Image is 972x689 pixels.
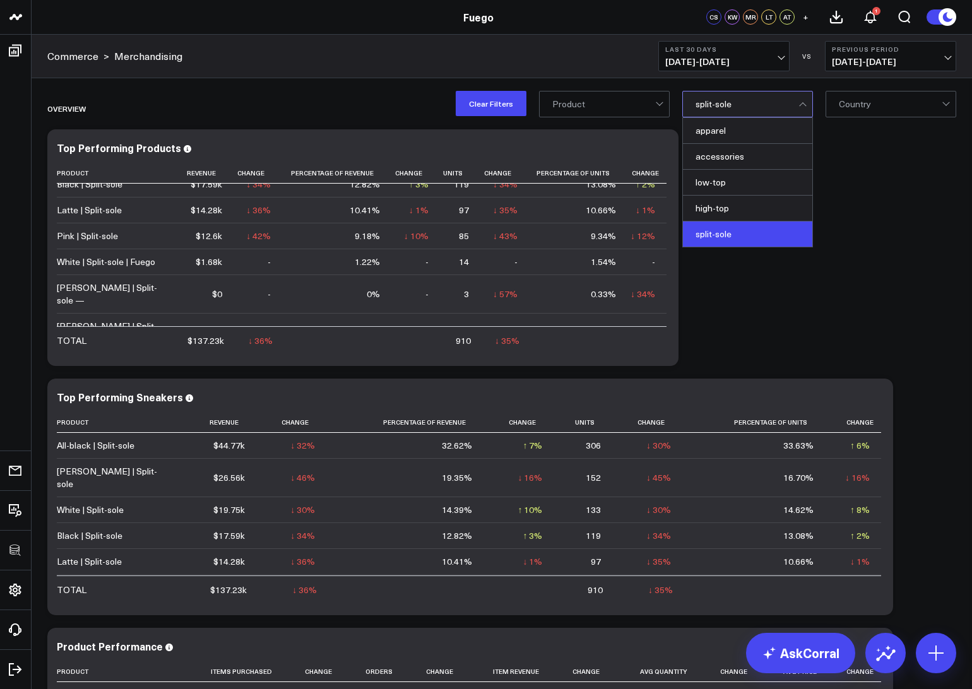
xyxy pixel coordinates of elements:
[350,204,380,216] div: 10.41%
[646,439,671,452] div: ↓ 30%
[725,9,740,25] div: KW
[456,334,471,347] div: 910
[588,584,603,596] div: 910
[627,163,667,184] th: Change
[648,584,673,596] div: ↓ 35%
[523,555,542,568] div: ↓ 1%
[683,144,812,170] div: accessories
[410,661,471,682] th: Change
[248,334,273,347] div: ↓ 36%
[586,439,601,452] div: 306
[456,91,526,116] button: Clear Filters
[631,230,655,242] div: ↓ 12%
[683,170,812,196] div: low-top
[454,178,469,191] div: 119
[783,439,814,452] div: 33.63%
[783,555,814,568] div: 10.66%
[282,163,391,184] th: Percentage Of Revenue
[591,230,616,242] div: 9.34%
[290,439,315,452] div: ↓ 32%
[183,661,290,682] th: Items Purchased
[646,503,671,516] div: ↓ 30%
[783,471,814,484] div: 16.70%
[803,13,809,21] span: +
[213,439,245,452] div: $44.77k
[706,9,721,25] div: CS
[796,52,819,60] div: VS
[850,503,870,516] div: ↑ 8%
[442,439,472,452] div: 32.62%
[636,178,655,191] div: ↑ 2%
[591,288,616,300] div: 0.33%
[683,196,812,221] div: high-top
[191,178,222,191] div: $17.59k
[825,41,956,71] button: Previous Period[DATE]-[DATE]
[442,471,472,484] div: 19.35%
[246,178,271,191] div: ↓ 34%
[518,471,542,484] div: ↓ 16%
[683,118,812,144] div: apparel
[183,412,256,433] th: Revenue
[246,230,271,242] div: ↓ 42%
[196,230,222,242] div: $12.6k
[586,178,616,191] div: 13.08%
[57,281,172,307] div: [PERSON_NAME] | Split-sole —
[591,256,616,268] div: 1.54%
[268,256,271,268] div: -
[442,529,472,542] div: 12.82%
[114,49,182,63] a: Merchandising
[290,555,315,568] div: ↓ 36%
[355,256,380,268] div: 1.22%
[290,503,315,516] div: ↓ 30%
[743,9,758,25] div: MR
[234,163,282,184] th: Change
[493,178,518,191] div: ↓ 34%
[636,204,655,216] div: ↓ 1%
[459,230,469,242] div: 85
[783,503,814,516] div: 14.62%
[518,503,542,516] div: ↑ 10%
[586,204,616,216] div: 10.66%
[350,178,380,191] div: 12.82%
[798,9,813,25] button: +
[57,141,181,155] div: Top Performing Products
[493,288,518,300] div: ↓ 57%
[493,230,518,242] div: ↓ 43%
[463,10,494,24] a: Fuego
[617,661,705,682] th: Avg Quantity
[367,288,380,300] div: 0%
[391,163,440,184] th: Change
[646,529,671,542] div: ↓ 34%
[850,529,870,542] div: ↑ 2%
[187,334,224,347] div: $137.23k
[213,529,245,542] div: $17.59k
[191,204,222,216] div: $14.28k
[213,555,245,568] div: $14.28k
[47,49,98,63] a: Commerce
[57,584,86,596] div: TOTAL
[409,204,429,216] div: ↓ 1%
[554,412,612,433] th: Units
[57,256,155,268] div: White | Split-sole | Fuego
[350,661,410,682] th: Orders
[459,256,469,268] div: 14
[47,94,86,123] div: Overview
[591,555,601,568] div: 97
[442,503,472,516] div: 14.39%
[514,256,518,268] div: -
[586,503,601,516] div: 133
[268,288,271,300] div: -
[212,288,222,300] div: $0
[783,529,814,542] div: 13.08%
[683,221,812,247] div: split-sole
[480,163,529,184] th: Change
[665,45,783,53] b: Last 30 Days
[652,256,655,268] div: -
[459,204,469,216] div: 97
[57,230,118,242] div: Pink | Split-sole
[57,555,122,568] div: Latte | Split-sole
[210,584,247,596] div: $137.23k
[483,412,554,433] th: Change
[493,204,518,216] div: ↓ 35%
[409,178,429,191] div: ↑ 3%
